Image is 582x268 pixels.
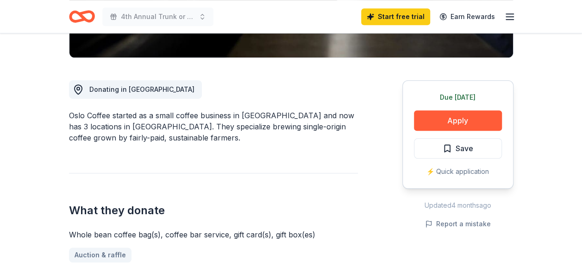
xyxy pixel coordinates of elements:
[69,203,358,218] h2: What they donate
[425,218,491,230] button: Report a mistake
[414,166,502,177] div: ⚡️ Quick application
[414,110,502,131] button: Apply
[361,8,430,25] a: Start free trial
[69,6,95,27] a: Home
[414,138,502,159] button: Save
[69,248,131,262] a: Auction & raffle
[69,110,358,143] div: Oslo Coffee started as a small coffee business in [GEOGRAPHIC_DATA] and now has 3 locations in [G...
[69,229,358,240] div: Whole bean coffee bag(s), coffee bar service, gift card(s), gift box(es)
[434,8,501,25] a: Earn Rewards
[121,11,195,22] span: 4th Annual Trunk or Treat
[89,85,194,93] span: Donating in [GEOGRAPHIC_DATA]
[414,92,502,103] div: Due [DATE]
[456,142,473,154] span: Save
[402,200,513,211] div: Updated 4 months ago
[102,7,213,26] button: 4th Annual Trunk or Treat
